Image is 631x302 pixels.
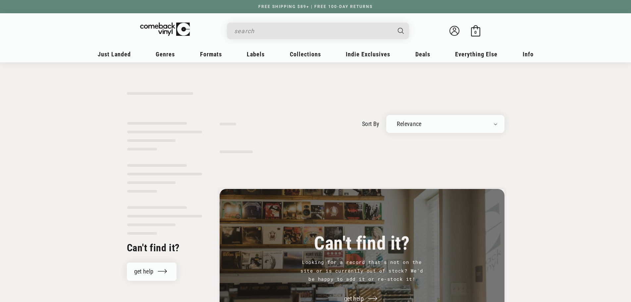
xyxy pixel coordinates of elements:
[299,258,425,283] p: Looking for a record that's not on the site or is currently out of stock? We'd be happy to add it...
[127,263,177,281] a: get help
[236,236,488,252] h3: Can't find it?
[392,23,410,39] button: Search
[252,4,379,9] a: FREE SHIPPING $89+ | FREE 100-DAY RETURNS
[523,51,534,58] span: Info
[362,119,380,128] label: sort by
[156,51,175,58] span: Genres
[455,51,498,58] span: Everything Else
[200,51,222,58] span: Formats
[234,24,391,38] input: search
[415,51,430,58] span: Deals
[247,51,265,58] span: Labels
[346,51,390,58] span: Indie Exclusives
[474,30,477,35] span: 0
[227,23,409,39] div: Search
[290,51,321,58] span: Collections
[98,51,131,58] span: Just Landed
